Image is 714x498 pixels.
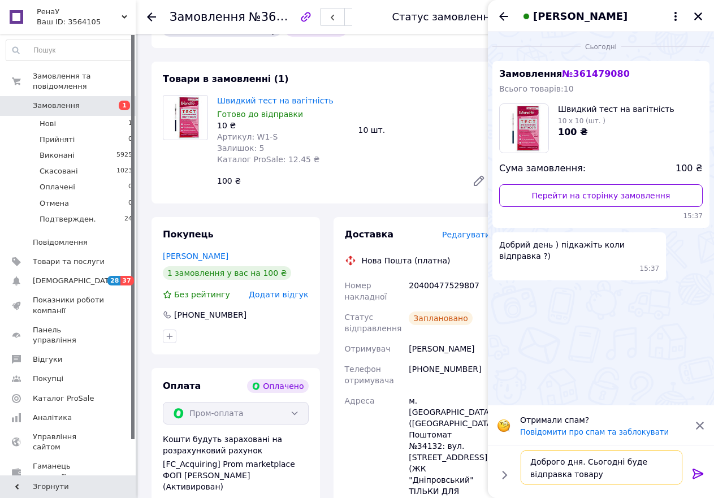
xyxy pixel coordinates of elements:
textarea: Доброго дня. Сьогодні буде відправка товару [521,451,682,484]
img: :face_with_monocle: [497,419,510,432]
span: 0 [128,182,132,192]
span: Подтвержден. [40,214,96,224]
div: Нова Пошта (платна) [359,255,453,266]
div: Заплановано [409,311,473,325]
div: 1 замовлення у вас на 100 ₴ [163,266,291,280]
span: Готово до відправки [217,110,303,119]
div: Статус замовлення [392,11,496,23]
div: [PHONE_NUMBER] [173,309,248,321]
span: Без рейтингу [174,290,230,299]
span: 5925 [116,150,132,161]
img: Швидкий тест на вагітність [167,96,205,140]
span: 100 ₴ [558,127,588,137]
button: Закрити [691,10,705,23]
div: [PERSON_NAME] [406,339,492,359]
span: Сума замовлення: [499,162,586,175]
div: Оплачено [247,379,308,393]
span: 24 [124,214,132,224]
span: Управління сайтом [33,432,105,452]
span: Адреса [345,396,375,405]
span: Всього товарів: 10 [499,84,574,93]
div: Кошти будуть зараховані на розрахунковий рахунок [163,434,309,492]
span: Товари та послуги [33,257,105,267]
span: Оплачені [40,182,75,192]
a: [PERSON_NAME] [163,252,228,261]
button: Назад [497,10,510,23]
span: Додати відгук [249,290,308,299]
span: Показники роботи компанії [33,295,105,315]
span: Нові [40,119,56,129]
span: № 361479080 [562,68,629,79]
a: Перейти на сторінку замовлення [499,184,703,207]
span: Повідомлення [33,237,88,248]
span: Залишок: 5 [217,144,265,153]
div: 10 ₴ [217,120,349,131]
span: 0 [128,198,132,209]
span: Виконані [40,150,75,161]
span: Скасовані [40,166,78,176]
span: Добрий день ) підкажіть коли відправка ?) [499,239,659,262]
span: Панель управління [33,325,105,345]
span: РенаУ [37,7,122,17]
div: 12.09.2025 [492,41,709,52]
div: 10 шт. [354,122,495,138]
span: Замовлення [170,10,245,24]
span: 10 x 10 (шт. ) [558,117,605,125]
span: Замовлення та повідомлення [33,71,136,92]
span: Покупець [163,229,214,240]
span: 37 [120,276,133,285]
input: Пошук [6,40,133,60]
div: 20400477529807 [406,275,492,307]
span: №361479080 [249,10,329,24]
span: Швидкий тест на вагітність [558,103,674,115]
span: Телефон отримувача [345,365,394,385]
div: Повернутися назад [147,11,156,23]
button: Повідомити про спам та заблокувати [520,428,669,436]
span: Гаманець компанії [33,461,105,482]
span: Каталог ProSale [33,393,94,404]
span: 0 [128,135,132,145]
span: Замовлення [499,68,630,79]
span: Прийняті [40,135,75,145]
span: 15:37 12.09.2025 [640,264,660,274]
span: Отмена [40,198,69,209]
p: Отримали спам? [520,414,688,426]
div: Ваш ID: 3564105 [37,17,136,27]
a: Редагувати [468,170,490,192]
span: 1 [128,119,132,129]
img: 4554818318_w160_h160_shvidkij-test-na.jpg [503,104,544,153]
span: 1 [119,101,130,110]
div: [FC_Acquiring] Prom marketplace ФОП [PERSON_NAME] (Активирован) [163,458,309,492]
span: Покупці [33,374,63,384]
span: Номер накладної [345,281,387,301]
button: Показати кнопки [497,467,512,482]
span: 15:37 12.09.2025 [499,211,703,221]
span: Каталог ProSale: 12.45 ₴ [217,155,319,164]
span: Редагувати [442,230,490,239]
span: Аналітика [33,413,72,423]
span: Товари в замовленні (1) [163,73,289,84]
span: 100 ₴ [676,162,703,175]
span: 1023 [116,166,132,176]
span: Артикул: W1-S [217,132,278,141]
button: [PERSON_NAME] [520,9,682,24]
span: Статус відправлення [345,313,402,333]
span: Оплата [163,380,201,391]
span: Сьогодні [581,42,621,52]
span: [DEMOGRAPHIC_DATA] [33,276,116,286]
div: 100 ₴ [213,173,463,189]
a: Швидкий тест на вагітність [217,96,334,105]
div: [PHONE_NUMBER] [406,359,492,391]
span: [PERSON_NAME] [533,9,628,24]
span: Отримувач [345,344,391,353]
span: Замовлення [33,101,80,111]
span: 28 [107,276,120,285]
span: Доставка [345,229,394,240]
span: Відгуки [33,354,62,365]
